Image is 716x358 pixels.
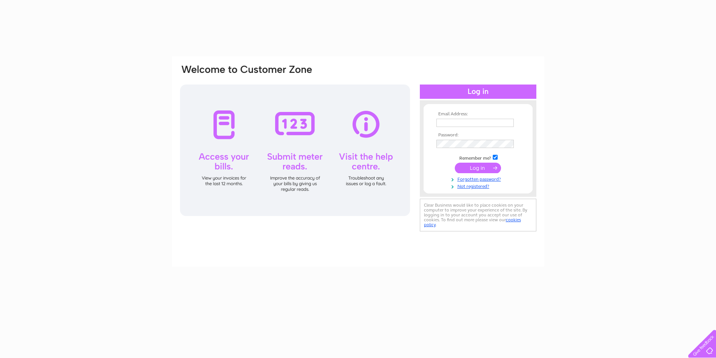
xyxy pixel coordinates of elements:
[436,182,522,189] a: Not registered?
[434,112,522,117] th: Email Address:
[424,217,521,227] a: cookies policy
[436,175,522,182] a: Forgotten password?
[420,199,536,231] div: Clear Business would like to place cookies on your computer to improve your experience of the sit...
[434,154,522,161] td: Remember me?
[434,133,522,138] th: Password:
[455,163,501,173] input: Submit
